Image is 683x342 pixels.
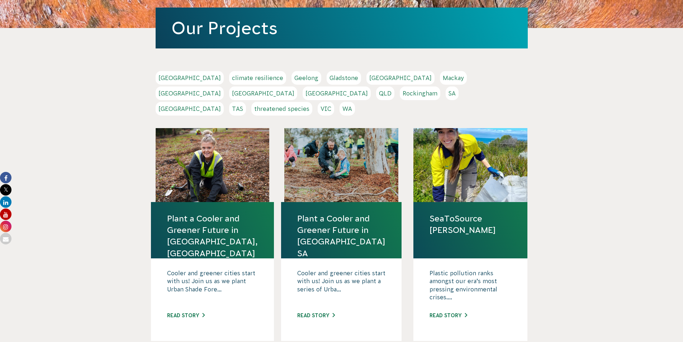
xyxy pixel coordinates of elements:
a: Read story [430,313,467,318]
a: [GEOGRAPHIC_DATA] [156,71,224,85]
a: Gladstone [327,71,361,85]
a: [GEOGRAPHIC_DATA] [156,102,224,116]
a: SA [446,86,459,100]
a: Rockingham [400,86,440,100]
a: [GEOGRAPHIC_DATA] [229,86,297,100]
a: Our Projects [171,18,278,38]
a: SeaToSource [PERSON_NAME] [430,213,511,236]
a: [GEOGRAPHIC_DATA] [156,86,224,100]
a: Plant a Cooler and Greener Future in [GEOGRAPHIC_DATA] SA [297,213,385,259]
a: Geelong [291,71,321,85]
a: TAS [229,102,246,116]
p: Cooler and greener cities start with us! Join us as we plant Urban Shade Fore... [167,269,258,305]
a: Read story [297,313,335,318]
a: Plant a Cooler and Greener Future in [GEOGRAPHIC_DATA], [GEOGRAPHIC_DATA] [167,213,258,259]
a: [GEOGRAPHIC_DATA] [303,86,371,100]
a: [GEOGRAPHIC_DATA] [366,71,435,85]
a: VIC [318,102,334,116]
a: climate resilience [229,71,286,85]
a: WA [340,102,355,116]
p: Cooler and greener cities start with us! Join us as we plant a series of Urba... [297,269,385,305]
a: Read story [167,313,205,318]
p: Plastic pollution ranks amongst our era’s most pressing environmental crises.... [430,269,511,305]
a: threatened species [251,102,312,116]
a: Mackay [440,71,467,85]
a: QLD [376,86,394,100]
